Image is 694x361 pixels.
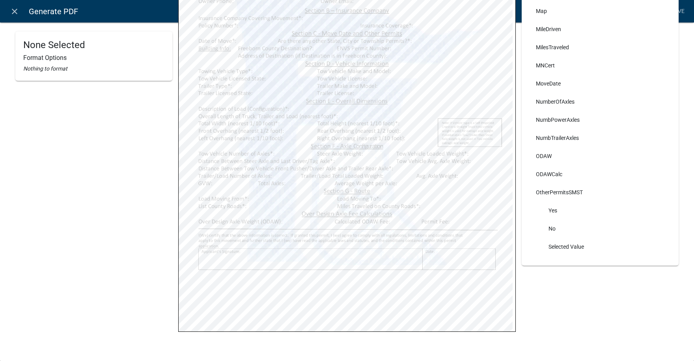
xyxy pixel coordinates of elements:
[23,54,164,61] h6: Format Options
[530,2,671,20] li: Map
[530,183,671,201] li: OtherPermitsSMST
[10,7,19,16] i: close
[23,65,67,72] i: Nothing to format
[530,256,671,274] li: PARCELID
[530,201,671,220] li: Yes
[530,238,671,256] li: Selected Value
[530,129,671,147] li: NumbTrailerAxles
[530,20,671,38] li: MileDriven
[530,38,671,56] li: MilesTraveled
[530,74,671,93] li: MoveDate
[530,220,671,238] li: No
[23,39,164,51] h4: None Selected
[530,93,671,111] li: NumberOfAxles
[530,165,671,183] li: ODAWCalc
[29,4,78,19] span: Generate PDF
[530,56,671,74] li: MNCert
[530,147,671,165] li: ODAW
[530,111,671,129] li: NumbPowerAxles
